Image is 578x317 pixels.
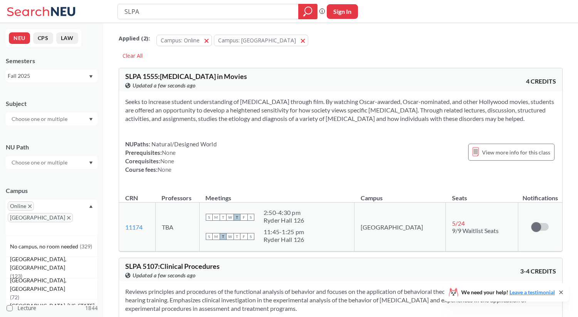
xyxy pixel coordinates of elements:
[10,294,19,300] span: ( 72 )
[461,290,555,295] span: We need your help!
[89,75,93,78] svg: Dropdown arrow
[6,143,97,151] div: NU Path
[8,213,73,222] span: [GEOGRAPHIC_DATA]X to remove pill
[119,34,150,43] span: Applied ( 2 ):
[227,233,234,240] span: W
[6,57,97,65] div: Semesters
[133,271,196,280] span: Updated a few seconds ago
[155,203,199,252] td: TBA
[264,236,304,243] div: Ryder Hall 126
[6,70,97,82] div: Fall 2025Dropdown arrow
[509,289,555,295] a: Leave a testimonial
[155,186,199,203] th: Professors
[8,158,72,167] input: Choose one or multiple
[10,255,97,272] span: [GEOGRAPHIC_DATA], [GEOGRAPHIC_DATA]
[8,114,72,124] input: Choose one or multiple
[160,158,174,164] span: None
[67,216,71,220] svg: X to remove pill
[327,4,358,19] button: Sign In
[9,32,30,44] button: NEU
[56,32,78,44] button: LAW
[234,214,240,221] span: T
[206,214,213,221] span: S
[119,50,146,62] div: Clear All
[6,156,97,169] div: Dropdown arrow
[298,4,318,19] div: magnifying glass
[80,243,92,250] span: ( 329 )
[303,6,313,17] svg: magnifying glass
[7,303,97,313] label: Lecture
[125,223,143,231] a: 11174
[125,97,556,123] section: Seeks to increase student understanding of [MEDICAL_DATA] through film. By watching Oscar-awarded...
[150,141,217,148] span: Natural/Designed World
[6,186,97,195] div: Campus
[518,186,562,203] th: Notifications
[520,267,556,275] span: 3-4 CREDITS
[355,186,446,203] th: Campus
[10,276,97,293] span: [GEOGRAPHIC_DATA], [GEOGRAPHIC_DATA]
[85,304,97,312] span: 1844
[247,214,254,221] span: S
[158,166,171,173] span: None
[264,228,304,236] div: 11:45 - 1:25 pm
[218,37,296,44] span: Campus: [GEOGRAPHIC_DATA]
[156,35,212,46] button: Campus: Online
[452,220,465,227] span: 5 / 24
[240,233,247,240] span: F
[247,233,254,240] span: S
[213,233,220,240] span: M
[213,214,220,221] span: M
[220,214,227,221] span: T
[125,140,217,174] div: NUPaths: Prerequisites: Corequisites: Course fees:
[133,81,196,90] span: Updated a few seconds ago
[89,118,93,121] svg: Dropdown arrow
[214,35,308,46] button: Campus: [GEOGRAPHIC_DATA]
[125,262,220,270] span: SLPA 5107 : Clinical Procedures
[162,149,176,156] span: None
[89,161,93,164] svg: Dropdown arrow
[8,72,88,80] div: Fall 2025
[264,216,304,224] div: Ryder Hall 126
[264,209,304,216] div: 2:50 - 4:30 pm
[6,200,97,236] div: OnlineX to remove pill[GEOGRAPHIC_DATA]X to remove pillDropdown arrowNo campus, no room needed(32...
[10,302,96,310] span: [GEOGRAPHIC_DATA], [US_STATE]
[240,214,247,221] span: F
[125,194,138,202] div: CRN
[10,242,80,251] span: No campus, no room needed
[452,227,499,234] span: 9/9 Waitlist Seats
[33,32,53,44] button: CPS
[482,148,550,157] span: View more info for this class
[125,287,556,313] section: Reviews principles and procedures of the functional analysis of behavior and focuses on the appli...
[220,233,227,240] span: T
[6,112,97,126] div: Dropdown arrow
[526,77,556,86] span: 4 CREDITS
[199,186,355,203] th: Meetings
[6,99,97,108] div: Subject
[8,201,34,211] span: OnlineX to remove pill
[28,205,32,208] svg: X to remove pill
[206,233,213,240] span: S
[234,233,240,240] span: T
[355,203,446,252] td: [GEOGRAPHIC_DATA]
[125,72,247,81] span: SLPA 1555 : [MEDICAL_DATA] in Movies
[227,214,234,221] span: W
[124,5,293,18] input: Class, professor, course number, "phrase"
[446,186,518,203] th: Seats
[161,37,200,44] span: Campus: Online
[89,205,93,208] svg: Dropdown arrow
[10,273,22,279] span: ( 123 )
